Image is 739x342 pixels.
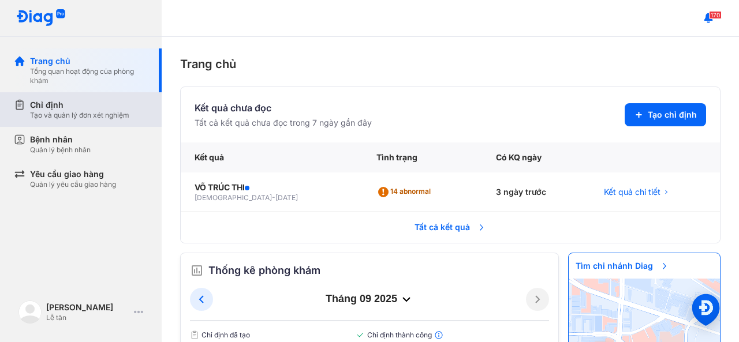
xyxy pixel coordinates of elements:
div: Tạo và quản lý đơn xét nghiệm [30,111,129,120]
img: document.50c4cfd0.svg [190,330,199,340]
div: [PERSON_NAME] [46,302,129,313]
span: [DATE] [275,193,298,202]
img: checked-green.01cc79e0.svg [356,330,365,340]
img: info.7e716105.svg [434,330,443,340]
div: VÕ TRÚC THI [195,182,349,193]
span: Tất cả kết quả [408,215,493,240]
div: Trang chủ [180,55,721,73]
div: Quản lý yêu cầu giao hàng [30,180,116,189]
span: [DEMOGRAPHIC_DATA] [195,193,272,202]
span: Chỉ định đã tạo [190,330,356,340]
button: Tạo chỉ định [625,103,706,126]
div: Kết quả [181,142,363,172]
div: Kết quả chưa đọc [195,101,372,115]
div: Tất cả kết quả chưa đọc trong 7 ngày gần đây [195,117,372,129]
div: tháng 09 2025 [213,292,526,306]
div: Lễ tân [46,313,129,322]
img: order.5a6da16c.svg [190,264,204,277]
span: Chỉ định thành công [356,330,549,340]
div: Yêu cầu giao hàng [30,168,116,180]
span: Tạo chỉ định [648,109,697,121]
div: Tổng quan hoạt động của phòng khám [30,67,148,85]
span: 170 [709,11,722,19]
img: logo [16,9,66,27]
div: Có KQ ngày [482,142,590,172]
span: - [272,193,275,202]
span: Tìm chi nhánh Diag [569,253,676,279]
div: Bệnh nhân [30,134,91,145]
img: logo [18,300,42,324]
div: 3 ngày trước [482,172,590,212]
span: Thống kê phòng khám [208,262,320,279]
div: Tình trạng [363,142,483,172]
div: 14 abnormal [376,183,435,201]
span: Kết quả chi tiết [604,186,660,198]
div: Chỉ định [30,99,129,111]
div: Trang chủ [30,55,148,67]
div: Quản lý bệnh nhân [30,145,91,155]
